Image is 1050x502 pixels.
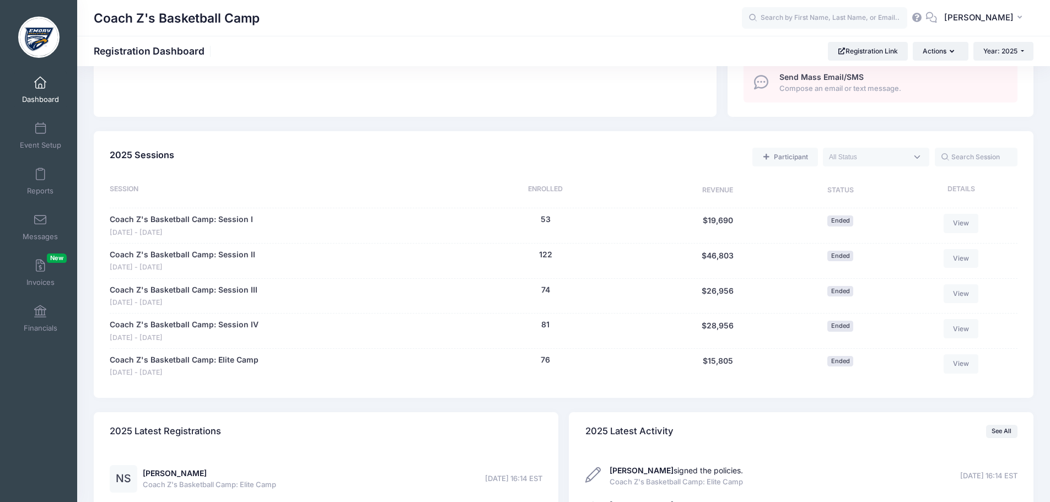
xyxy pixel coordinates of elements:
div: $15,805 [654,354,782,378]
span: Compose an email or text message. [779,83,1005,94]
button: Year: 2025 [973,42,1033,61]
div: Status [782,184,900,197]
span: Coach Z's Basketball Camp: Elite Camp [143,479,276,490]
a: Dashboard [14,71,67,109]
span: [DATE] 16:14 EST [960,471,1017,482]
a: Coach Z's Basketball Camp: Session III [110,284,257,296]
textarea: Search [829,152,907,162]
span: Coach Z's Basketball Camp: Elite Camp [610,477,743,488]
div: Enrolled [437,184,654,197]
span: Ended [827,286,853,296]
button: 76 [541,354,550,366]
div: NS [110,465,137,493]
a: Event Setup [14,116,67,155]
a: Coach Z's Basketball Camp: Session IV [110,319,259,331]
span: Dashboard [22,95,59,104]
span: [PERSON_NAME] [944,12,1014,24]
span: New [47,253,67,263]
span: Ended [827,215,853,226]
span: [DATE] - [DATE] [110,333,259,343]
a: Financials [14,299,67,338]
span: [DATE] - [DATE] [110,368,259,378]
strong: [PERSON_NAME] [610,466,674,475]
div: $26,956 [654,284,782,308]
span: [DATE] - [DATE] [110,228,253,238]
a: Add a new manual registration [752,148,817,166]
span: Reports [27,186,53,196]
button: Actions [913,42,968,61]
button: 53 [541,214,551,225]
div: $28,956 [654,319,782,343]
a: Coach Z's Basketball Camp: Session II [110,249,255,261]
a: NS [110,474,137,484]
a: View [944,354,979,373]
span: Event Setup [20,141,61,150]
button: 74 [541,284,550,296]
span: Year: 2025 [983,47,1017,55]
a: [PERSON_NAME] [143,468,207,478]
span: Messages [23,232,58,241]
a: Coach Z's Basketball Camp: Elite Camp [110,354,259,366]
span: [DATE] 16:14 EST [485,473,542,484]
a: Reports [14,162,67,201]
span: Ended [827,321,853,331]
a: View [944,284,979,303]
span: 2025 Sessions [110,149,174,160]
h1: Coach Z's Basketball Camp [94,6,260,31]
img: Coach Z's Basketball Camp [18,17,60,58]
button: [PERSON_NAME] [937,6,1033,31]
a: Registration Link [828,42,908,61]
input: Search Session [935,148,1017,166]
a: Coach Z's Basketball Camp: Session I [110,214,253,225]
span: Send Mass Email/SMS [779,72,864,82]
span: [DATE] - [DATE] [110,262,255,273]
a: Messages [14,208,67,246]
h1: Registration Dashboard [94,45,214,57]
span: Financials [24,323,57,333]
a: Send Mass Email/SMS Compose an email or text message. [744,62,1017,102]
span: Ended [827,356,853,366]
a: View [944,319,979,338]
span: Invoices [26,278,55,287]
button: 122 [539,249,552,261]
button: 81 [541,319,550,331]
a: See All [986,425,1017,438]
div: Revenue [654,184,782,197]
span: Ended [827,251,853,261]
h4: 2025 Latest Activity [585,415,674,447]
a: View [944,249,979,268]
a: View [944,214,979,233]
span: [DATE] - [DATE] [110,298,257,308]
input: Search by First Name, Last Name, or Email... [742,7,907,29]
div: Session [110,184,437,197]
div: $46,803 [654,249,782,273]
div: $19,690 [654,214,782,237]
div: Details [900,184,1017,197]
a: InvoicesNew [14,253,67,292]
a: [PERSON_NAME]signed the policies. [610,466,743,475]
h4: 2025 Latest Registrations [110,415,221,447]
